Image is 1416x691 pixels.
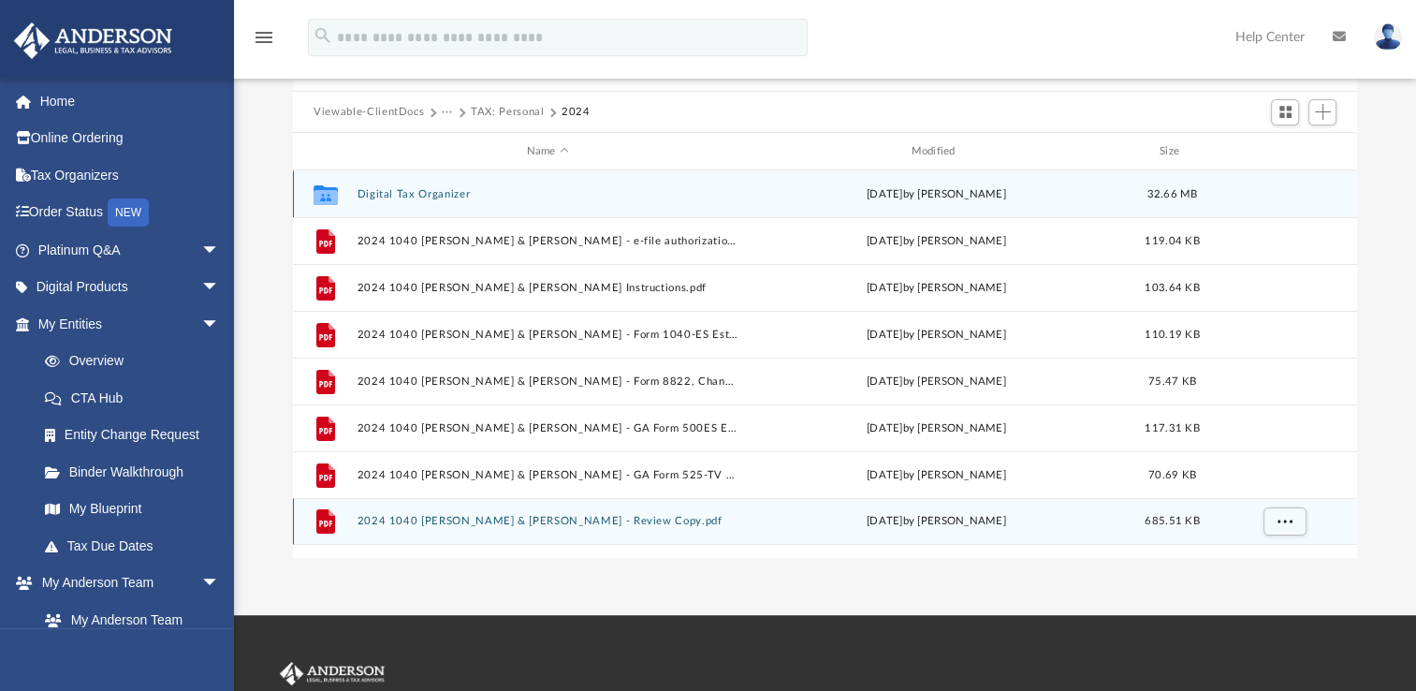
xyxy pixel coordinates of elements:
button: Add [1308,99,1336,125]
span: [DATE] [867,236,903,246]
span: arrow_drop_down [201,565,239,603]
span: 110.19 KB [1145,330,1199,340]
span: 70.69 KB [1148,470,1196,480]
a: Tax Organizers [13,156,248,194]
div: Size [1135,143,1210,160]
a: My Entitiesarrow_drop_down [13,305,248,343]
span: arrow_drop_down [201,305,239,344]
a: CTA Hub [26,379,248,417]
img: Anderson Advisors Platinum Portal [276,662,388,686]
div: by [PERSON_NAME] [746,233,1127,250]
button: 2024 1040 [PERSON_NAME] & [PERSON_NAME] - e-file authorization - please sign.pdf [358,235,738,247]
span: arrow_drop_down [201,269,239,307]
a: Order StatusNEW [13,194,248,232]
div: by [PERSON_NAME] [746,186,1127,203]
span: [DATE] [867,330,903,340]
span: arrow_drop_down [201,231,239,270]
span: [DATE] [867,516,903,526]
a: Digital Productsarrow_drop_down [13,269,248,306]
a: My Anderson Team [26,601,229,639]
a: Entity Change Request [26,417,248,454]
div: by [PERSON_NAME] [746,327,1127,344]
a: Online Ordering [13,120,248,157]
a: My Blueprint [26,491,239,528]
a: Home [13,82,248,120]
button: 2024 1040 [PERSON_NAME] & [PERSON_NAME] - Form 1040-ES Estimated Tax Payment.pdf [358,329,738,341]
a: Overview [26,343,248,380]
span: 685.51 KB [1145,516,1199,526]
img: User Pic [1374,23,1402,51]
span: 32.66 MB [1147,189,1198,199]
i: menu [253,26,275,49]
span: [DATE] [867,423,903,434]
div: by [PERSON_NAME] [746,280,1127,297]
a: My Anderson Teamarrow_drop_down [13,565,239,602]
div: by [PERSON_NAME] [746,467,1127,484]
button: 2024 1040 [PERSON_NAME] & [PERSON_NAME] - Review Copy.pdf [358,515,738,527]
span: 119.04 KB [1145,236,1199,246]
div: by [PERSON_NAME] [746,420,1127,437]
button: 2024 1040 [PERSON_NAME] & [PERSON_NAME] - GA Form 525-TV Payment Voucher.pdf [358,469,738,481]
span: [DATE] [867,376,903,387]
div: Name [357,143,737,160]
span: [DATE] [867,470,903,480]
div: id [1218,143,1349,160]
span: 75.47 KB [1148,376,1196,387]
span: 117.31 KB [1145,423,1199,434]
button: Switch to Grid View [1271,99,1299,125]
span: 103.64 KB [1145,283,1199,293]
div: Modified [746,143,1127,160]
a: menu [253,36,275,49]
button: 2024 1040 [PERSON_NAME] & [PERSON_NAME] Instructions.pdf [358,282,738,294]
i: search [313,25,333,46]
span: [DATE] [867,189,903,199]
button: Viewable-ClientDocs [314,104,424,121]
button: More options [1263,507,1307,536]
button: Digital Tax Organizer [358,188,738,200]
a: Tax Due Dates [26,527,248,565]
button: 2024 1040 [PERSON_NAME] & [PERSON_NAME] - Form 8822, Change of Address.pdf [358,375,738,388]
button: ··· [442,104,454,121]
button: 2024 [562,104,591,121]
button: TAX: Personal [471,104,544,121]
div: id [301,143,348,160]
a: Binder Walkthrough [26,453,248,491]
button: 2024 1040 [PERSON_NAME] & [PERSON_NAME] - GA Form 500ES Estimated Tax Payment.pdf [358,422,738,434]
div: by [PERSON_NAME] [746,513,1127,530]
div: by [PERSON_NAME] [746,374,1127,390]
div: grid [293,170,1357,558]
a: Platinum Q&Aarrow_drop_down [13,231,248,269]
div: NEW [108,198,149,227]
img: Anderson Advisors Platinum Portal [8,22,178,59]
span: [DATE] [867,283,903,293]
